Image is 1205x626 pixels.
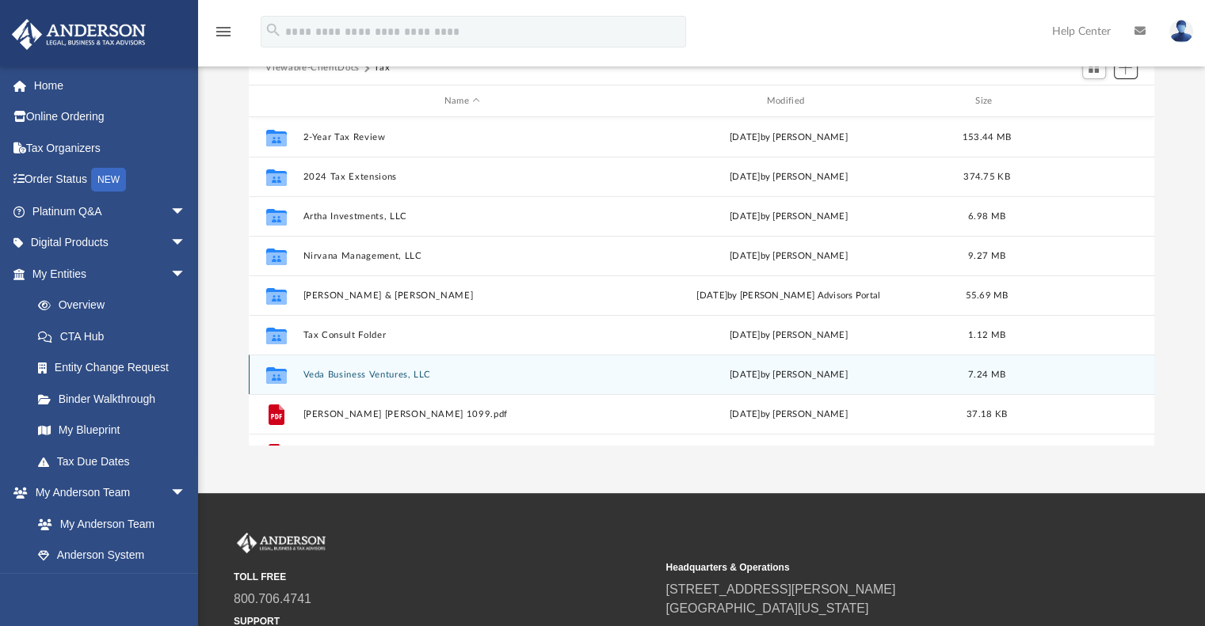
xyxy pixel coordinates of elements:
button: Switch to Grid View [1082,57,1106,79]
div: Size [955,94,1018,108]
a: Overview [22,290,210,321]
a: My Anderson Team [22,508,194,540]
div: id [255,94,295,108]
div: NEW [91,168,126,192]
small: TOLL FREE [234,570,654,584]
a: Entity Change Request [22,352,210,384]
div: id [1025,94,1136,108]
a: Tax Due Dates [22,446,210,477]
i: search [265,21,282,39]
a: CTA Hub [22,321,210,352]
a: Tax Organizers [11,132,210,164]
a: My Entitiesarrow_drop_down [11,258,210,290]
a: Binder Walkthrough [22,383,210,415]
img: Anderson Advisors Platinum Portal [7,19,151,50]
a: menu [214,30,233,41]
a: My Anderson Teamarrow_drop_down [11,477,202,509]
div: Name [302,94,621,108]
div: grid [249,117,1155,445]
a: Digital Productsarrow_drop_down [11,227,210,259]
span: arrow_drop_down [170,258,202,290]
button: Tax [374,61,390,75]
a: Anderson System [22,540,202,571]
i: menu [214,22,233,41]
a: Client Referrals [22,571,202,602]
small: Headquarters & Operations [665,560,1086,575]
a: [GEOGRAPHIC_DATA][US_STATE] [665,601,868,615]
a: [STREET_ADDRESS][PERSON_NAME] [665,582,895,596]
a: My Blueprint [22,415,202,446]
img: User Pic [1169,20,1193,43]
a: Home [11,70,210,101]
button: Viewable-ClientDocs [265,61,359,75]
a: Online Ordering [11,101,210,133]
span: arrow_drop_down [170,227,202,260]
a: Order StatusNEW [11,164,210,196]
span: arrow_drop_down [170,195,202,228]
a: Platinum Q&Aarrow_drop_down [11,195,210,227]
a: 800.706.4741 [234,592,311,605]
button: Add [1114,57,1138,79]
div: Modified [628,94,948,108]
img: Anderson Advisors Platinum Portal [234,533,329,553]
span: arrow_drop_down [170,477,202,510]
